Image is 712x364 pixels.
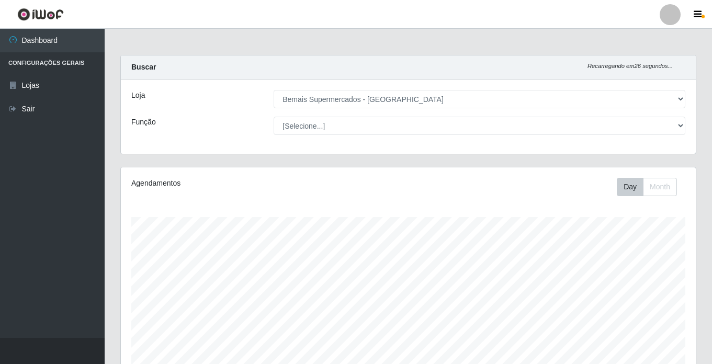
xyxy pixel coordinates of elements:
[587,63,673,69] i: Recarregando em 26 segundos...
[617,178,677,196] div: First group
[131,90,145,101] label: Loja
[17,8,64,21] img: CoreUI Logo
[131,178,353,189] div: Agendamentos
[131,63,156,71] strong: Buscar
[643,178,677,196] button: Month
[617,178,643,196] button: Day
[617,178,685,196] div: Toolbar with button groups
[131,117,156,128] label: Função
